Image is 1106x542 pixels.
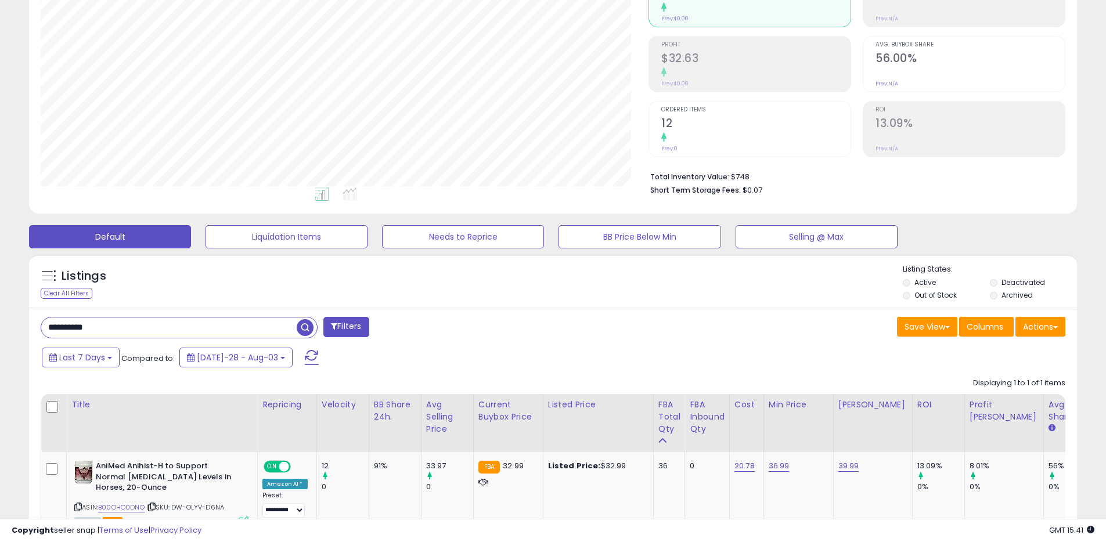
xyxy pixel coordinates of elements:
div: 0% [970,482,1043,492]
a: Privacy Policy [150,525,201,536]
span: 2025-08-11 15:41 GMT [1049,525,1094,536]
strong: Copyright [12,525,54,536]
small: Avg BB Share. [1049,423,1055,433]
div: Cost [734,399,759,411]
div: Amazon AI * [262,479,308,489]
label: Out of Stock [914,290,957,300]
span: Compared to: [121,353,175,364]
div: Clear All Filters [41,288,92,299]
label: Active [914,277,936,287]
h2: 13.09% [876,117,1065,132]
small: Prev: $0.00 [661,15,689,22]
a: B00OHO0DNO [98,503,145,512]
span: Profit [661,42,851,48]
button: Default [29,225,191,248]
button: Actions [1015,317,1065,337]
span: ROI [876,107,1065,113]
div: 0 [690,461,720,471]
div: 56% [1049,461,1096,471]
div: 0% [917,482,964,492]
div: Min Price [769,399,828,411]
div: seller snap | | [12,525,201,536]
span: $0.07 [743,185,762,196]
span: | SKU: DW-OLYV-D6NA [146,503,224,512]
b: Total Inventory Value: [650,172,729,182]
div: Avg Selling Price [426,399,469,435]
button: Selling @ Max [736,225,898,248]
button: Save View [897,317,957,337]
div: 12 [322,461,369,471]
div: Avg BB Share [1049,399,1091,423]
span: FBA [103,517,123,527]
span: OFF [289,462,308,472]
div: Displaying 1 to 1 of 1 items [973,378,1065,389]
span: Last 7 Days [59,352,105,363]
p: Listing States: [903,264,1077,275]
div: BB Share 24h. [374,399,416,423]
div: Profit [PERSON_NAME] [970,399,1039,423]
button: Last 7 Days [42,348,120,367]
span: Columns [967,321,1003,333]
b: Listed Price: [548,460,601,471]
span: ON [265,462,279,472]
span: [DATE]-28 - Aug-03 [197,352,278,363]
span: Avg. Buybox Share [876,42,1065,48]
small: Prev: 0 [661,145,678,152]
div: Preset: [262,492,308,518]
div: $32.99 [548,461,644,471]
button: Filters [323,317,369,337]
img: 51GsZn-VVAL._SL40_.jpg [74,461,93,484]
div: 13.09% [917,461,964,471]
small: FBA [478,461,500,474]
a: 20.78 [734,460,755,472]
div: Title [71,399,253,411]
button: Liquidation Items [206,225,368,248]
div: [PERSON_NAME] [838,399,907,411]
label: Archived [1001,290,1033,300]
div: 33.97 [426,461,473,471]
button: [DATE]-28 - Aug-03 [179,348,293,367]
a: Terms of Use [99,525,149,536]
a: 36.99 [769,460,790,472]
h2: 12 [661,117,851,132]
small: Prev: $0.00 [661,80,689,87]
button: Columns [959,317,1014,337]
button: BB Price Below Min [559,225,720,248]
b: AniMed Anihist-H to Support Normal [MEDICAL_DATA] Levels in Horses, 20-Ounce [96,461,237,496]
small: Prev: N/A [876,145,898,152]
h5: Listings [62,268,106,284]
div: Repricing [262,399,312,411]
div: Current Buybox Price [478,399,538,423]
div: Velocity [322,399,364,411]
a: 39.99 [838,460,859,472]
div: 0 [426,482,473,492]
label: Deactivated [1001,277,1045,287]
div: 0 [322,482,369,492]
div: 91% [374,461,412,471]
div: Listed Price [548,399,649,411]
div: 36 [658,461,676,471]
span: 32.99 [503,460,524,471]
div: ROI [917,399,960,411]
li: $748 [650,169,1057,183]
b: Short Term Storage Fees: [650,185,741,195]
small: Prev: N/A [876,80,898,87]
div: FBA Total Qty [658,399,680,435]
div: 8.01% [970,461,1043,471]
h2: 56.00% [876,52,1065,67]
small: Prev: N/A [876,15,898,22]
div: FBA inbound Qty [690,399,725,435]
span: Ordered Items [661,107,851,113]
span: All listings currently available for purchase on Amazon [74,517,101,527]
h2: $32.63 [661,52,851,67]
div: 0% [1049,482,1096,492]
button: Needs to Reprice [382,225,544,248]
